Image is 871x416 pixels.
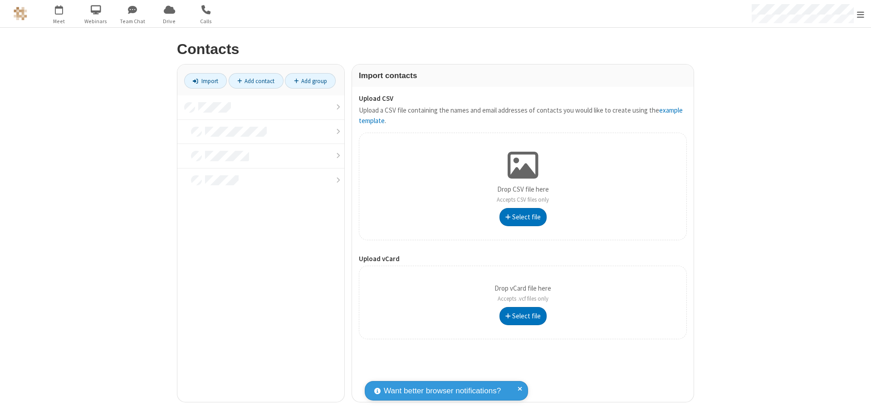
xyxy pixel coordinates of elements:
[229,73,284,89] a: Add contact
[184,73,227,89] a: Import
[116,17,150,25] span: Team Chat
[359,71,687,80] h3: Import contacts
[359,106,683,125] a: example template
[499,307,547,325] button: Select file
[79,17,113,25] span: Webinars
[494,283,551,304] p: Drop vCard file here
[42,17,76,25] span: Meet
[497,184,549,205] p: Drop CSV file here
[498,295,548,302] span: Accepts .vcf files only
[359,105,687,126] p: Upload a CSV file containing the names and email addresses of contacts you would like to create u...
[384,385,501,397] span: Want better browser notifications?
[14,7,27,20] img: QA Selenium DO NOT DELETE OR CHANGE
[177,41,694,57] h2: Contacts
[189,17,223,25] span: Calls
[152,17,186,25] span: Drive
[359,254,687,264] label: Upload vCard
[285,73,336,89] a: Add group
[359,94,687,104] label: Upload CSV
[497,196,549,203] span: Accepts CSV files only
[499,208,547,226] button: Select file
